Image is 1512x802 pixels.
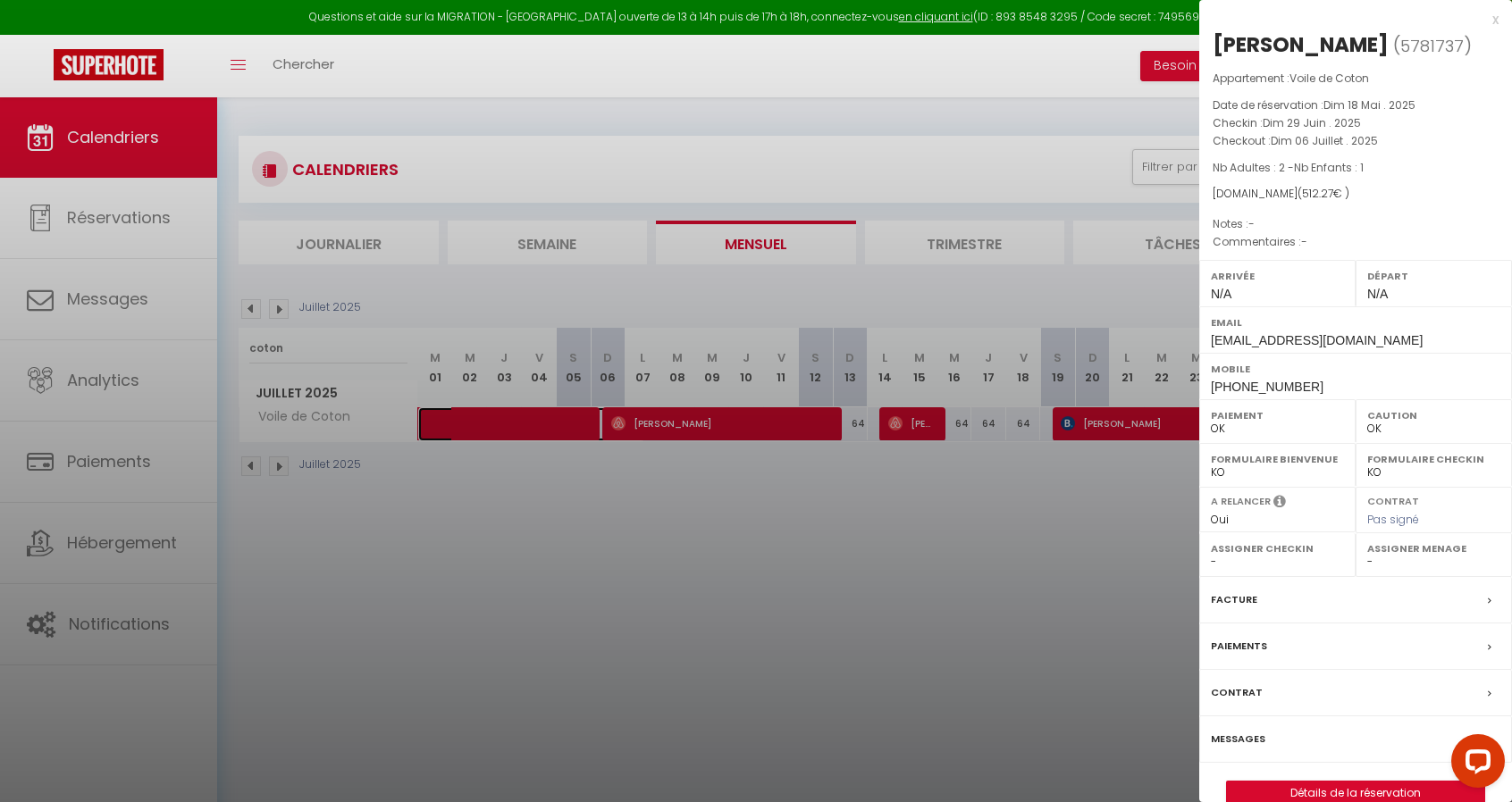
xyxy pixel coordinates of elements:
label: A relancer [1211,494,1271,509]
p: Date de réservation : [1213,96,1499,114]
span: N/A [1367,287,1388,301]
label: Formulaire Bienvenue [1211,450,1344,468]
label: Messages [1211,730,1265,748]
label: Contrat [1367,494,1419,505]
iframe: LiveChat chat widget [1437,727,1512,802]
span: 512.27 [1302,186,1333,201]
label: Contrat [1211,683,1263,702]
label: Assigner Menage [1367,539,1500,557]
span: - [1248,216,1255,231]
div: [PERSON_NAME] [1213,30,1389,59]
span: ( ) [1393,33,1472,58]
span: Voile de Coton [1289,71,1369,86]
label: Assigner Checkin [1211,539,1344,557]
label: Mobile [1211,360,1500,378]
p: Notes : [1213,215,1499,233]
p: Appartement : [1213,70,1499,88]
i: Sélectionner OUI si vous souhaiter envoyer les séquences de messages post-checkout [1273,494,1286,514]
div: [DOMAIN_NAME] [1213,186,1499,203]
label: Départ [1367,267,1500,285]
span: Pas signé [1367,512,1419,527]
span: Dim 06 Juillet . 2025 [1271,133,1378,148]
label: Facture [1211,590,1257,609]
span: [EMAIL_ADDRESS][DOMAIN_NAME] [1211,333,1423,347]
label: Paiements [1211,637,1267,656]
label: Caution [1367,406,1500,424]
div: x [1199,9,1499,30]
p: Commentaires : [1213,233,1499,251]
span: N/A [1211,287,1231,301]
span: Nb Adultes : 2 - [1213,160,1364,175]
span: Dim 29 Juin . 2025 [1263,115,1361,130]
span: Nb Enfants : 1 [1294,160,1364,175]
p: Checkout : [1213,132,1499,150]
span: ( € ) [1298,186,1349,201]
span: 5781737 [1400,35,1464,57]
p: Checkin : [1213,114,1499,132]
label: Formulaire Checkin [1367,450,1500,468]
span: [PHONE_NUMBER] [1211,380,1323,394]
span: - [1301,234,1307,249]
label: Arrivée [1211,267,1344,285]
label: Paiement [1211,406,1344,424]
label: Email [1211,313,1500,331]
span: Dim 18 Mai . 2025 [1323,97,1415,113]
